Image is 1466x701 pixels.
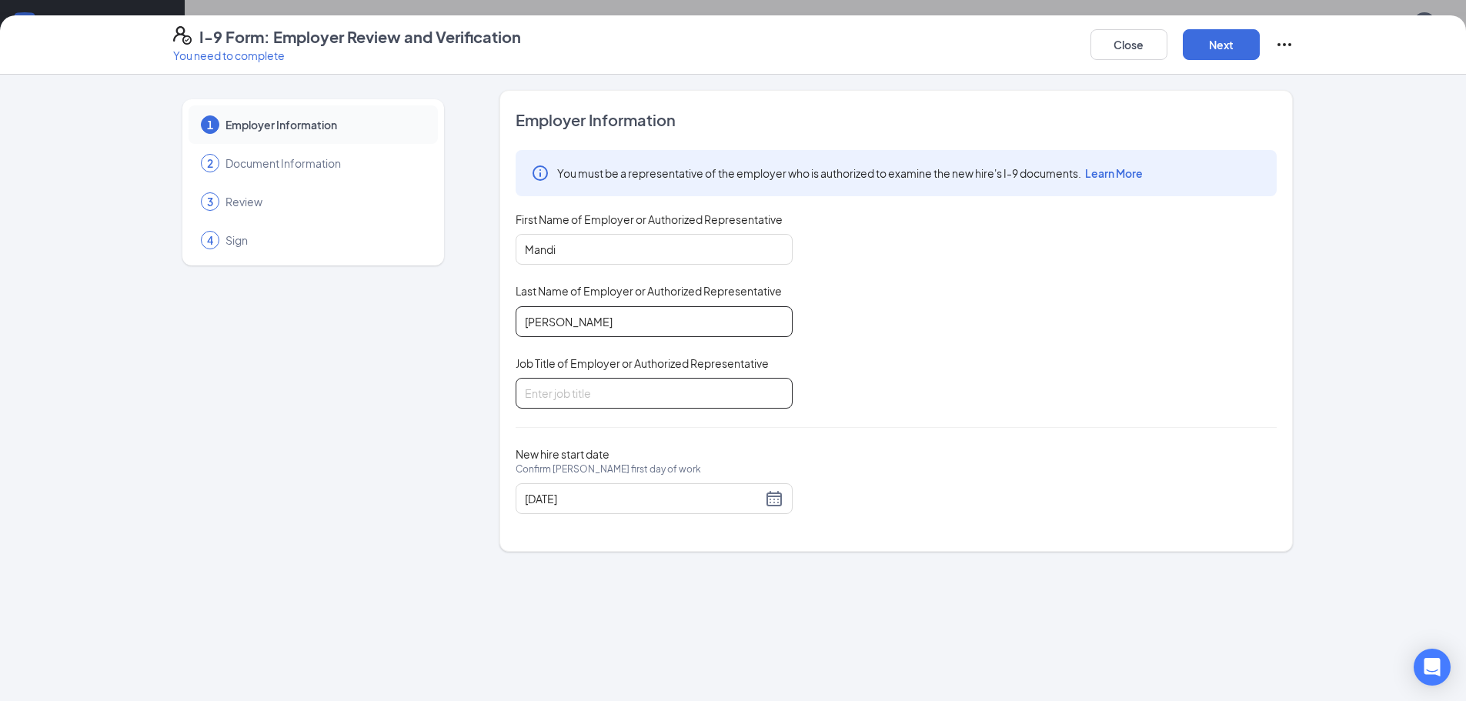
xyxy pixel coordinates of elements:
button: Close [1090,29,1167,60]
span: You must be a representative of the employer who is authorized to examine the new hire's I-9 docu... [557,165,1143,181]
input: Enter your last name [516,306,793,337]
span: First Name of Employer or Authorized Representative [516,212,783,227]
input: 08/05/2025 [525,490,762,507]
span: Document Information [225,155,422,171]
span: Employer Information [516,109,1277,131]
span: 3 [207,194,213,209]
h4: I-9 Form: Employer Review and Verification [199,26,521,48]
span: Job Title of Employer or Authorized Representative [516,356,769,371]
span: Sign [225,232,422,248]
span: 2 [207,155,213,171]
span: New hire start date [516,446,701,492]
span: Last Name of Employer or Authorized Representative [516,283,782,299]
a: Learn More [1081,166,1143,180]
span: Employer Information [225,117,422,132]
button: Next [1183,29,1260,60]
svg: FormI9EVerifyIcon [173,26,192,45]
span: Confirm [PERSON_NAME] first day of work [516,462,701,477]
span: Learn More [1085,166,1143,180]
svg: Ellipses [1275,35,1294,54]
span: 4 [207,232,213,248]
svg: Info [531,164,549,182]
input: Enter job title [516,378,793,409]
span: 1 [207,117,213,132]
input: Enter your first name [516,234,793,265]
p: You need to complete [173,48,521,63]
div: Open Intercom Messenger [1414,649,1451,686]
span: Review [225,194,422,209]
